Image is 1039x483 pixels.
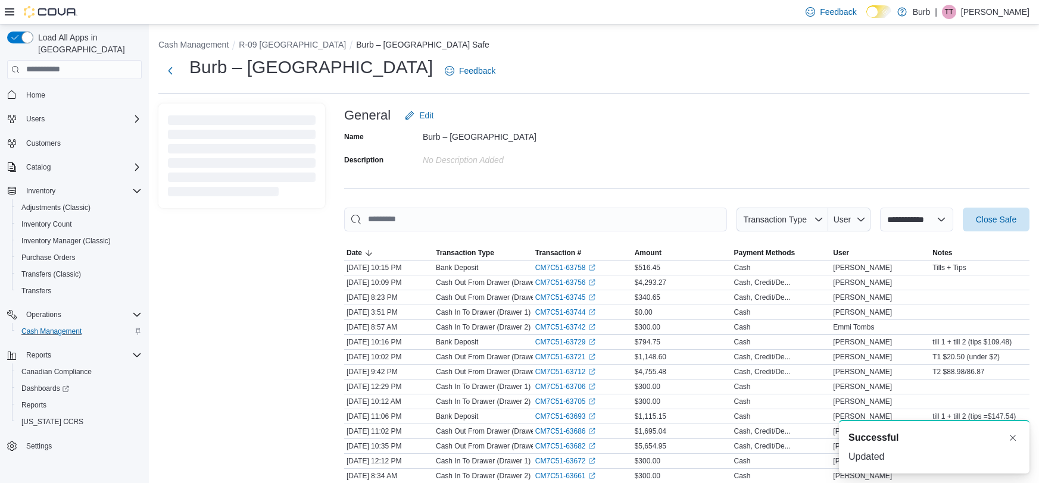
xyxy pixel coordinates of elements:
[2,159,146,175] button: Catalog
[12,413,146,430] button: [US_STATE] CCRS
[17,324,142,338] span: Cash Management
[588,294,595,301] svg: External link
[976,214,1016,225] span: Close Safe
[734,308,750,317] div: Cash
[347,248,362,258] span: Date
[423,150,582,165] div: No Description added
[913,5,931,19] p: Burb
[731,246,831,260] button: Payment Methods
[21,308,66,322] button: Operations
[344,350,433,364] div: [DATE] 10:02 PM
[436,293,545,302] p: Cash Out From Drawer (Drawer 1)
[344,305,433,319] div: [DATE] 3:51 PM
[21,112,49,126] button: Users
[635,248,662,258] span: Amount
[632,246,732,260] button: Amount
[21,348,142,362] span: Reports
[21,203,91,212] span: Adjustments (Classic)
[17,200,95,215] a: Adjustments (Classic)
[344,469,433,483] div: [DATE] 8:34 AM
[535,412,595,421] a: CM7C51-63693External link
[833,322,874,332] span: Emmi Tombs
[734,426,790,436] div: Cash, Credit/De...
[535,382,595,391] a: CM7C51-63706External link
[535,293,595,302] a: CM7C51-63745External link
[344,108,391,123] h3: General
[419,109,433,121] span: Edit
[734,412,750,421] div: Cash
[21,160,55,174] button: Catalog
[21,87,142,102] span: Home
[833,352,892,362] span: [PERSON_NAME]
[436,382,531,391] p: Cash In To Drawer (Drawer 1)
[1006,431,1020,445] button: Dismiss toast
[17,398,142,412] span: Reports
[21,112,142,126] span: Users
[436,471,531,481] p: Cash In To Drawer (Drawer 2)
[961,5,1029,19] p: [PERSON_NAME]
[17,365,142,379] span: Canadian Compliance
[17,398,51,412] a: Reports
[17,234,142,248] span: Inventory Manager (Classic)
[833,293,892,302] span: [PERSON_NAME]
[21,219,72,229] span: Inventory Count
[158,59,182,83] button: Next
[588,383,595,390] svg: External link
[17,415,142,429] span: Washington CCRS
[963,208,1029,231] button: Close Safe
[2,111,146,127] button: Users
[848,431,898,445] span: Successful
[535,367,595,377] a: CM7C51-63712External link
[734,263,750,272] div: Cash
[400,103,438,127] button: Edit
[848,431,1020,445] div: Notification
[535,248,581,258] span: Transaction #
[866,5,891,18] input: Dark Mode
[344,132,364,142] label: Name
[21,236,111,246] span: Inventory Manager (Classic)
[2,347,146,363] button: Reports
[21,400,46,410] span: Reports
[21,136,142,150] span: Customers
[344,320,433,334] div: [DATE] 8:57 AM
[21,160,142,174] span: Catalog
[21,367,92,377] span: Canadian Compliance
[436,456,531,466] p: Cash In To Drawer (Drawer 1)
[833,263,892,272] span: [PERSON_NAME]
[535,322,595,332] a: CM7C51-63742External link
[21,269,81,279] span: Transfers (Classic)
[535,441,595,451] a: CM7C51-63682External link
[734,322,750,332] div: Cash
[344,439,433,453] div: [DATE] 10:35 PM
[26,162,51,172] span: Catalog
[932,337,1012,347] span: till 1 + till 2 (tips $109.48)
[344,424,433,438] div: [DATE] 11:02 PM
[930,246,1029,260] button: Notes
[12,323,146,340] button: Cash Management
[734,382,750,391] div: Cash
[635,263,660,272] span: $516.45
[635,412,666,421] span: $1,115.15
[21,439,57,453] a: Settings
[935,5,937,19] p: |
[932,263,966,272] span: Tills + Tips
[734,456,750,466] div: Cash
[423,127,582,142] div: Burb – [GEOGRAPHIC_DATA]
[344,290,433,305] div: [DATE] 8:23 PM
[239,40,346,49] button: R-09 [GEOGRAPHIC_DATA]
[12,249,146,266] button: Purchase Orders
[535,263,595,272] a: CM7C51-63758External link
[588,472,595,479] svg: External link
[344,409,433,424] div: [DATE] 11:06 PM
[734,471,750,481] div: Cash
[440,59,500,83] a: Feedback
[635,471,660,481] span: $300.00
[635,426,666,436] span: $1,695.04
[833,248,849,258] span: User
[344,394,433,409] div: [DATE] 10:12 AM
[2,183,146,199] button: Inventory
[588,457,595,465] svg: External link
[932,352,1000,362] span: T1 $20.50 (under $2)
[635,397,660,406] span: $300.00
[588,353,595,360] svg: External link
